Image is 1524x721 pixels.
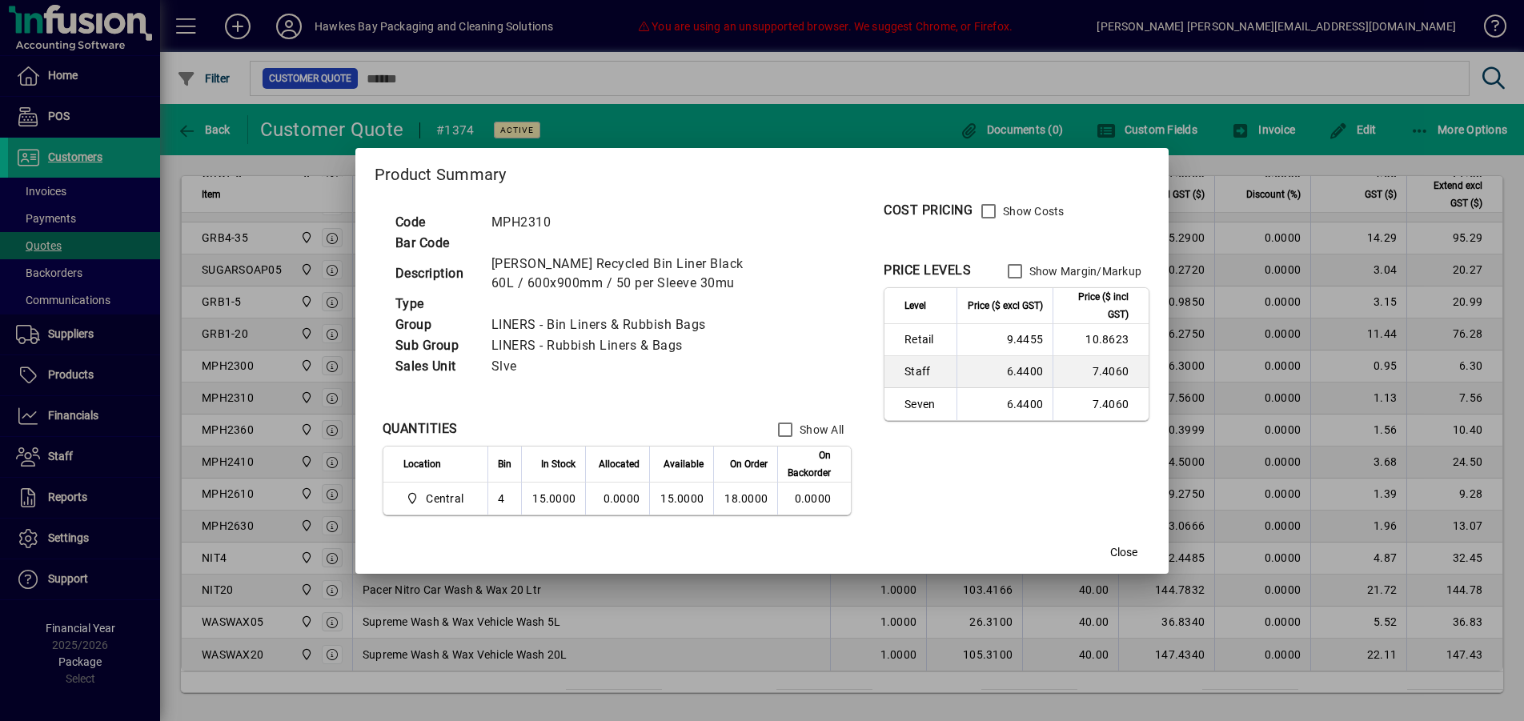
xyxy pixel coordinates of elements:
[487,483,521,515] td: 4
[1053,324,1149,356] td: 10.8623
[904,297,926,314] span: Level
[403,489,470,508] span: Central
[724,492,768,505] span: 18.0000
[1026,263,1142,279] label: Show Margin/Markup
[426,491,463,507] span: Central
[957,324,1053,356] td: 9.4455
[730,455,768,473] span: On Order
[884,201,973,220] div: COST PRICING
[1053,388,1149,420] td: 7.4060
[403,455,441,473] span: Location
[483,314,775,335] td: LINERS - Bin Liners & Rubbish Bags
[483,212,775,233] td: MPH2310
[387,356,483,377] td: Sales Unit
[521,483,585,515] td: 15.0000
[387,212,483,233] td: Code
[1053,356,1149,388] td: 7.4060
[387,254,483,294] td: Description
[904,363,947,379] span: Staff
[904,396,947,412] span: Seven
[1000,203,1065,219] label: Show Costs
[649,483,713,515] td: 15.0000
[957,388,1053,420] td: 6.4400
[483,356,775,377] td: Slve
[383,419,458,439] div: QUANTITIES
[957,356,1053,388] td: 6.4400
[498,455,511,473] span: Bin
[788,447,831,482] span: On Backorder
[387,233,483,254] td: Bar Code
[664,455,704,473] span: Available
[1098,539,1149,567] button: Close
[585,483,649,515] td: 0.0000
[387,294,483,314] td: Type
[1110,544,1137,561] span: Close
[483,254,775,294] td: [PERSON_NAME] Recycled Bin Liner Black 60L / 600x900mm / 50 per Sleeve 30mu
[387,335,483,356] td: Sub Group
[884,261,971,280] div: PRICE LEVELS
[355,148,1169,194] h2: Product Summary
[968,297,1043,314] span: Price ($ excl GST)
[387,314,483,335] td: Group
[796,422,844,438] label: Show All
[777,483,851,515] td: 0.0000
[541,455,576,473] span: In Stock
[1063,288,1129,323] span: Price ($ incl GST)
[904,331,947,347] span: Retail
[599,455,640,473] span: Allocated
[483,335,775,356] td: LINERS - Rubbish Liners & Bags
